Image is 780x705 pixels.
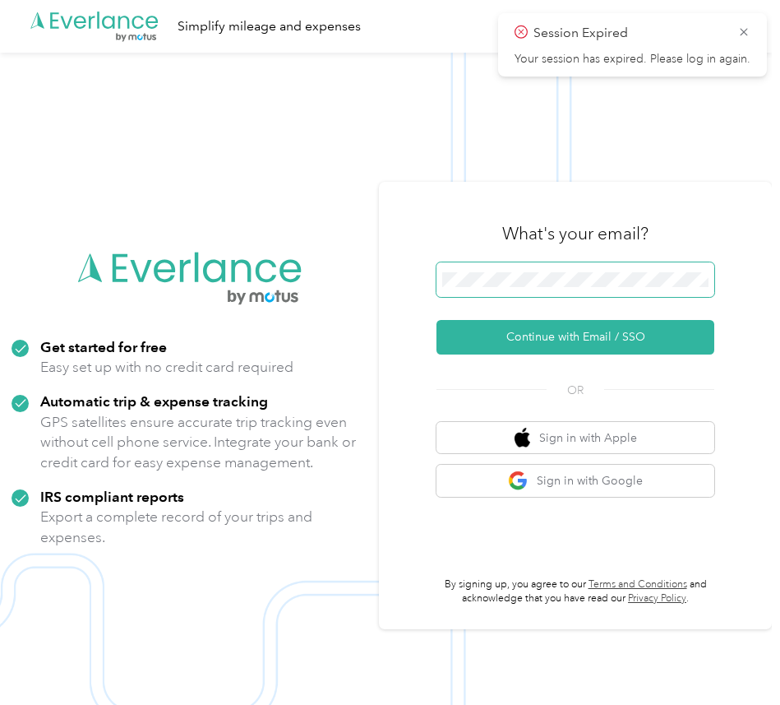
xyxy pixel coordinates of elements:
span: OR [547,382,604,399]
strong: IRS compliant reports [40,488,184,505]
h3: What's your email? [502,222,648,245]
p: By signing up, you agree to our and acknowledge that you have read our . [436,577,714,606]
div: Simplify mileage and expenses [178,16,361,37]
p: Session Expired [533,23,726,44]
button: apple logoSign in with Apple [436,422,714,454]
p: Export a complete record of your trips and expenses. [40,507,367,547]
a: Terms and Conditions [588,578,687,591]
img: google logo [508,471,528,491]
p: GPS satellites ensure accurate trip tracking even without cell phone service. Integrate your bank... [40,412,367,473]
button: Continue with Email / SSO [436,320,714,355]
strong: Automatic trip & expense tracking [40,392,268,410]
img: apple logo [515,428,531,448]
button: google logoSign in with Google [436,465,714,497]
p: Easy set up with no credit card required [40,357,293,378]
p: Your session has expired. Please log in again. [515,52,750,67]
a: Privacy Policy [628,592,686,605]
strong: Get started for free [40,338,167,355]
